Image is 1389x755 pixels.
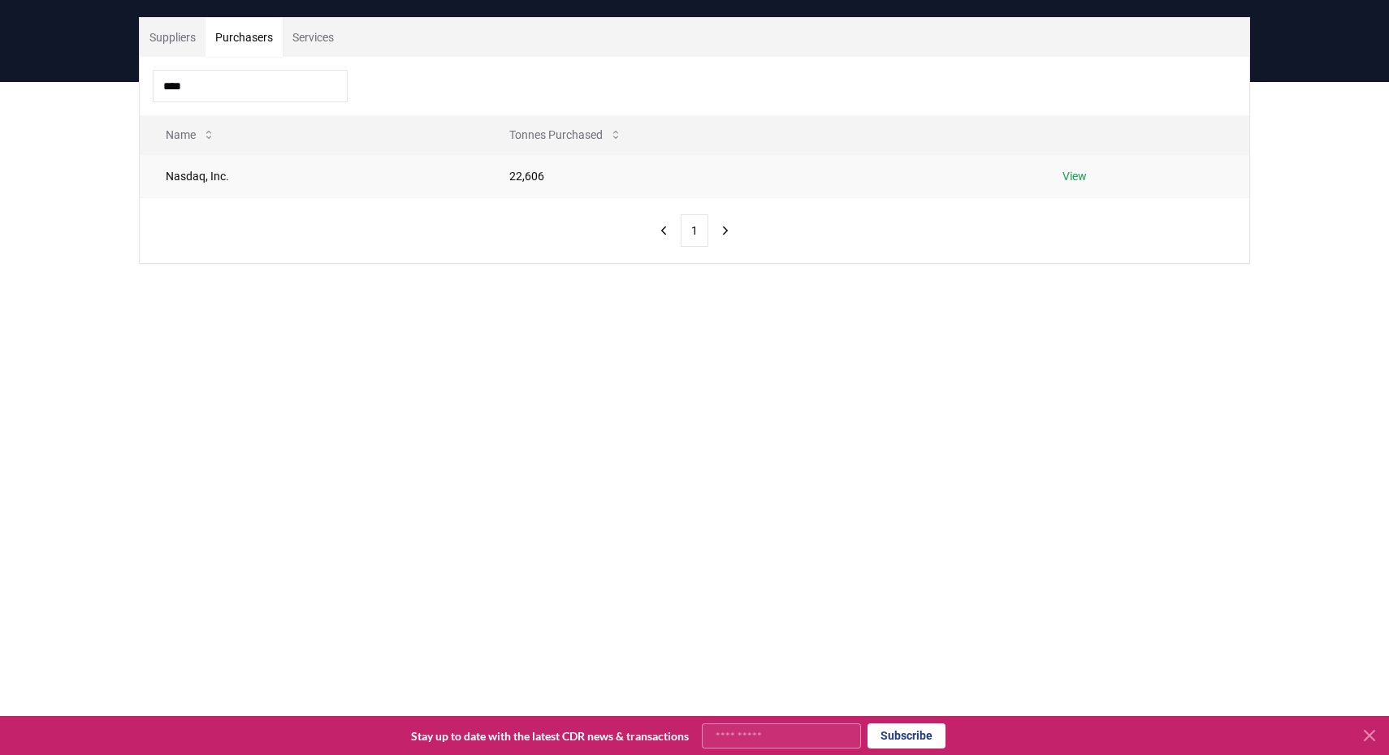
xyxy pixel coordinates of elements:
button: previous page [650,214,677,247]
td: Nasdaq, Inc. [140,154,483,197]
button: Suppliers [140,18,206,57]
td: 22,606 [483,154,1036,197]
button: Name [153,119,228,151]
button: next page [712,214,739,247]
button: Tonnes Purchased [496,119,635,151]
button: Services [283,18,344,57]
a: View [1062,168,1087,184]
button: 1 [681,214,708,247]
button: Purchasers [206,18,283,57]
